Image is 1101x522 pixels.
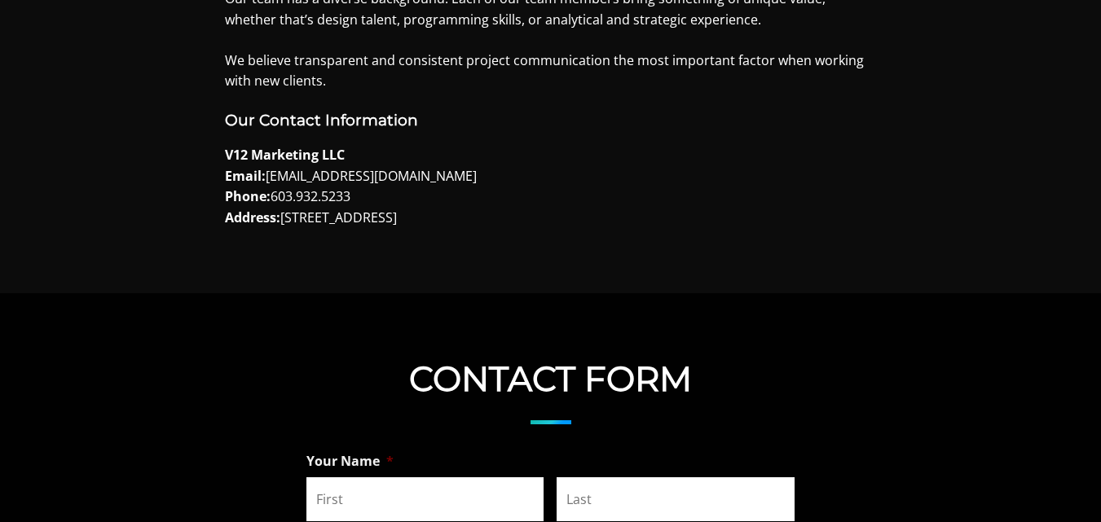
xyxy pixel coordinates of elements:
strong: Address: [225,208,280,226]
strong: Email: [225,167,266,185]
label: Your Name [306,453,394,470]
p: [EMAIL_ADDRESS][DOMAIN_NAME] 603.932.5233 [STREET_ADDRESS] [225,145,877,228]
strong: V12 Marketing LLC [225,146,345,164]
input: First [306,477,544,521]
input: Last [557,477,795,521]
p: We believe transparent and consistent project communication the most important factor when workin... [225,50,877,92]
b: Our Contact Information [225,111,418,129]
strong: Phone: [225,187,271,205]
iframe: Chat Widget [1020,444,1101,522]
